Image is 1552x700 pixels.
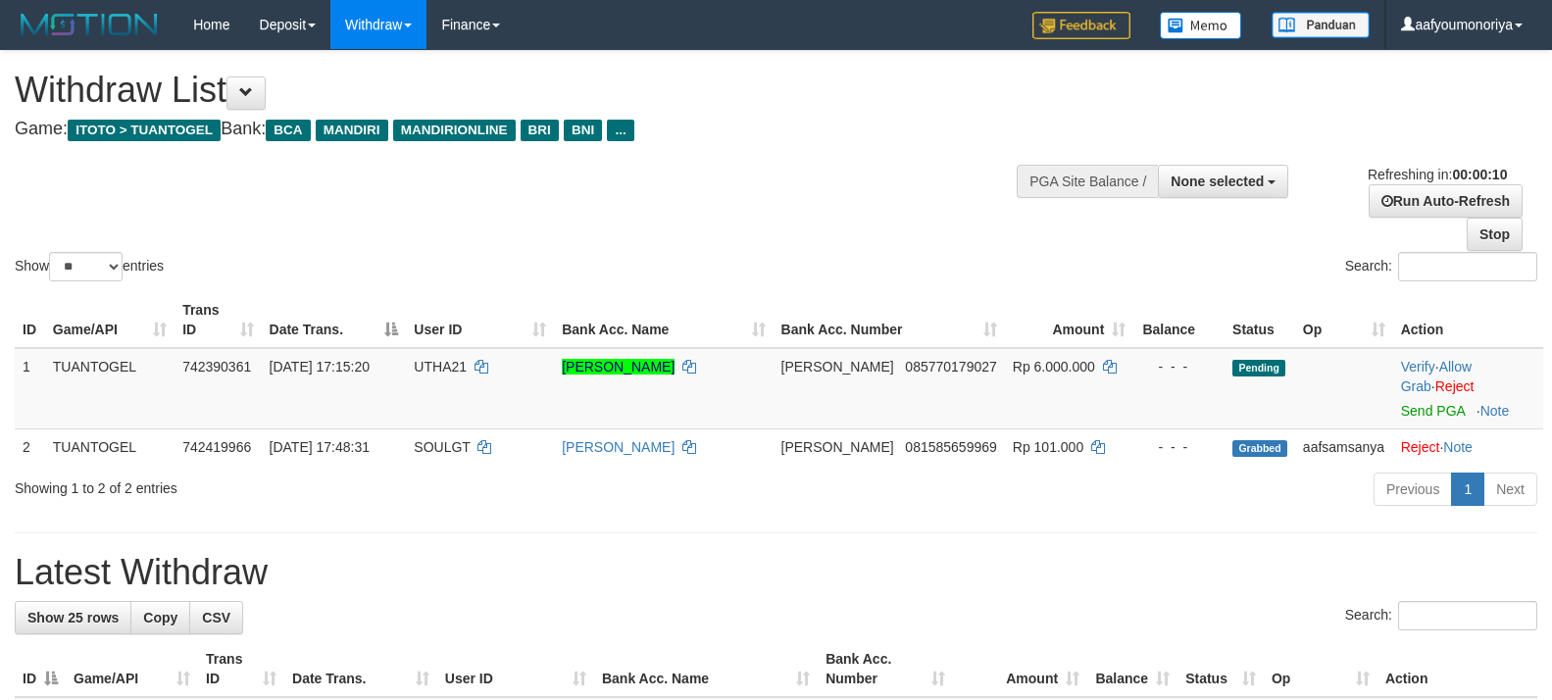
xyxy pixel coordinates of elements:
[1158,165,1288,198] button: None selected
[66,641,198,697] th: Game/API: activate to sort column ascending
[1272,12,1370,38] img: panduan.png
[1171,174,1264,189] span: None selected
[1345,252,1537,281] label: Search:
[284,641,437,697] th: Date Trans.: activate to sort column ascending
[182,359,251,375] span: 742390361
[15,252,164,281] label: Show entries
[1295,292,1393,348] th: Op: activate to sort column ascending
[1232,440,1287,457] span: Grabbed
[1480,403,1510,419] a: Note
[1393,428,1543,465] td: ·
[45,348,175,429] td: TUANTOGEL
[1005,292,1134,348] th: Amount: activate to sort column ascending
[1483,473,1537,506] a: Next
[1013,359,1095,375] span: Rp 6.000.000
[414,439,470,455] span: SOULGT
[1435,378,1475,394] a: Reject
[182,439,251,455] span: 742419966
[1452,167,1507,182] strong: 00:00:10
[1133,292,1225,348] th: Balance
[266,120,310,141] span: BCA
[594,641,818,697] th: Bank Acc. Name: activate to sort column ascending
[15,348,45,429] td: 1
[554,292,773,348] th: Bank Acc. Name: activate to sort column ascending
[774,292,1005,348] th: Bank Acc. Number: activate to sort column ascending
[198,641,284,697] th: Trans ID: activate to sort column ascending
[607,120,633,141] span: ...
[1177,641,1264,697] th: Status: activate to sort column ascending
[521,120,559,141] span: BRI
[27,610,119,625] span: Show 25 rows
[781,359,894,375] span: [PERSON_NAME]
[437,641,594,697] th: User ID: activate to sort column ascending
[130,601,190,634] a: Copy
[270,359,370,375] span: [DATE] 17:15:20
[953,641,1087,697] th: Amount: activate to sort column ascending
[1295,428,1393,465] td: aafsamsanya
[68,120,221,141] span: ITOTO > TUANTOGEL
[414,359,467,375] span: UTHA21
[15,471,632,498] div: Showing 1 to 2 of 2 entries
[1398,252,1537,281] input: Search:
[1160,12,1242,39] img: Button%20Memo.svg
[406,292,554,348] th: User ID: activate to sort column ascending
[45,428,175,465] td: TUANTOGEL
[562,439,675,455] a: [PERSON_NAME]
[15,601,131,634] a: Show 25 rows
[1401,359,1472,394] a: Allow Grab
[1443,439,1473,455] a: Note
[15,120,1015,139] h4: Game: Bank:
[1467,218,1523,251] a: Stop
[1368,167,1507,182] span: Refreshing in:
[905,439,996,455] span: Copy 081585659969 to clipboard
[1013,439,1083,455] span: Rp 101.000
[818,641,953,697] th: Bank Acc. Number: activate to sort column ascending
[1401,359,1435,375] a: Verify
[15,641,66,697] th: ID: activate to sort column descending
[1393,292,1543,348] th: Action
[175,292,261,348] th: Trans ID: activate to sort column ascending
[1401,439,1440,455] a: Reject
[45,292,175,348] th: Game/API: activate to sort column ascending
[15,428,45,465] td: 2
[15,10,164,39] img: MOTION_logo.png
[1401,403,1465,419] a: Send PGA
[1017,165,1158,198] div: PGA Site Balance /
[393,120,516,141] span: MANDIRIONLINE
[1264,641,1377,697] th: Op: activate to sort column ascending
[1141,357,1217,376] div: - - -
[1232,360,1285,376] span: Pending
[15,292,45,348] th: ID
[262,292,407,348] th: Date Trans.: activate to sort column descending
[49,252,123,281] select: Showentries
[15,71,1015,110] h1: Withdraw List
[564,120,602,141] span: BNI
[1451,473,1484,506] a: 1
[562,359,675,375] a: [PERSON_NAME]
[905,359,996,375] span: Copy 085770179027 to clipboard
[1345,601,1537,630] label: Search:
[1374,473,1452,506] a: Previous
[143,610,177,625] span: Copy
[202,610,230,625] span: CSV
[189,601,243,634] a: CSV
[1032,12,1130,39] img: Feedback.jpg
[1087,641,1177,697] th: Balance: activate to sort column ascending
[1225,292,1295,348] th: Status
[316,120,388,141] span: MANDIRI
[1398,601,1537,630] input: Search:
[1369,184,1523,218] a: Run Auto-Refresh
[781,439,894,455] span: [PERSON_NAME]
[1141,437,1217,457] div: - - -
[1393,348,1543,429] td: · ·
[1401,359,1472,394] span: ·
[270,439,370,455] span: [DATE] 17:48:31
[1377,641,1537,697] th: Action
[15,553,1537,592] h1: Latest Withdraw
